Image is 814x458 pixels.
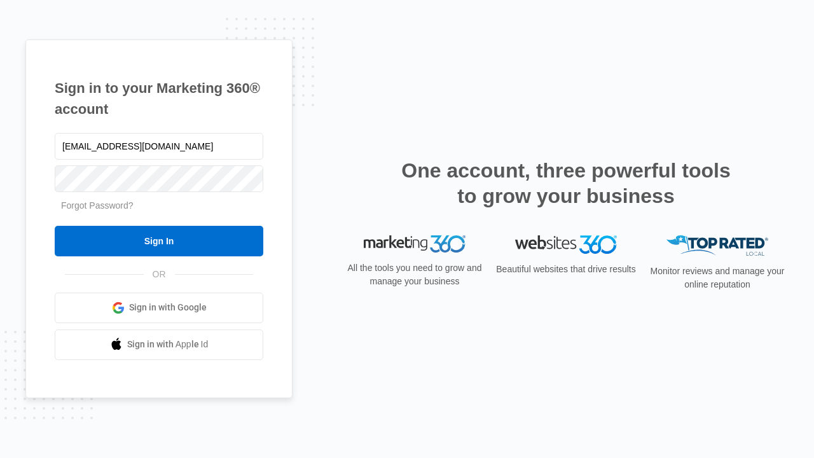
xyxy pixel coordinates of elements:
[343,261,486,288] p: All the tools you need to grow and manage your business
[364,235,466,253] img: Marketing 360
[55,133,263,160] input: Email
[55,226,263,256] input: Sign In
[397,158,735,209] h2: One account, three powerful tools to grow your business
[144,268,175,281] span: OR
[127,338,209,351] span: Sign in with Apple Id
[55,330,263,360] a: Sign in with Apple Id
[666,235,768,256] img: Top Rated Local
[129,301,207,314] span: Sign in with Google
[55,78,263,120] h1: Sign in to your Marketing 360® account
[515,235,617,254] img: Websites 360
[646,265,789,291] p: Monitor reviews and manage your online reputation
[61,200,134,211] a: Forgot Password?
[55,293,263,323] a: Sign in with Google
[495,263,637,276] p: Beautiful websites that drive results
